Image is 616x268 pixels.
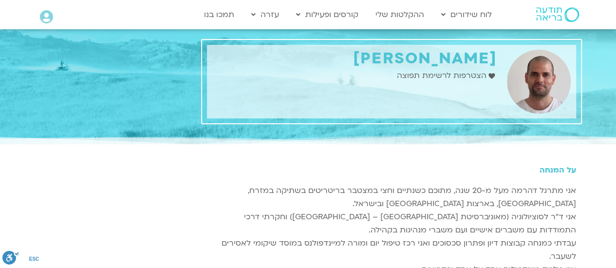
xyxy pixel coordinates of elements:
span: הצטרפות לרשימת תפוצה [396,69,488,82]
a: ההקלטות שלי [371,5,429,24]
h5: על המנחה [207,166,576,174]
a: הצטרפות לרשימת תפוצה [396,69,497,82]
a: תמכו בנו [199,5,239,24]
a: קורסים ופעילות [291,5,363,24]
a: לוח שידורים [436,5,497,24]
img: תודעה בריאה [536,7,579,22]
h1: [PERSON_NAME] [212,50,497,68]
a: עזרה [246,5,284,24]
